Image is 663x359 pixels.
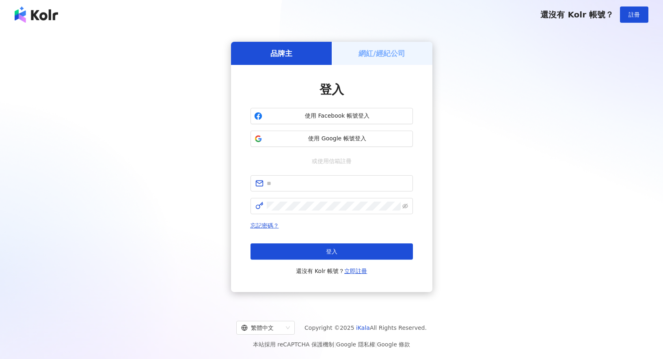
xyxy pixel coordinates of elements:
span: eye-invisible [402,203,408,209]
span: 本站採用 reCAPTCHA 保護機制 [253,340,410,349]
span: 還沒有 Kolr 帳號？ [296,266,367,276]
span: 使用 Google 帳號登入 [266,135,409,143]
span: 登入 [320,82,344,97]
span: 還沒有 Kolr 帳號？ [540,10,613,19]
a: 立即註冊 [344,268,367,274]
span: 註冊 [628,11,640,18]
button: 使用 Facebook 帳號登入 [251,108,413,124]
span: Copyright © 2025 All Rights Reserved. [305,323,427,333]
a: 忘記密碼？ [251,222,279,229]
h5: 網紅/經紀公司 [358,48,405,58]
span: | [334,341,336,348]
span: | [375,341,377,348]
span: 登入 [326,248,337,255]
button: 使用 Google 帳號登入 [251,131,413,147]
button: 登入 [251,243,413,260]
a: Google 隱私權 [336,341,375,348]
h5: 品牌主 [270,48,292,58]
a: iKala [356,325,370,331]
a: Google 條款 [377,341,410,348]
div: 繁體中文 [241,321,283,334]
button: 註冊 [620,6,648,23]
span: 或使用信箱註冊 [306,157,357,166]
img: logo [15,6,58,23]
span: 使用 Facebook 帳號登入 [266,112,409,120]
